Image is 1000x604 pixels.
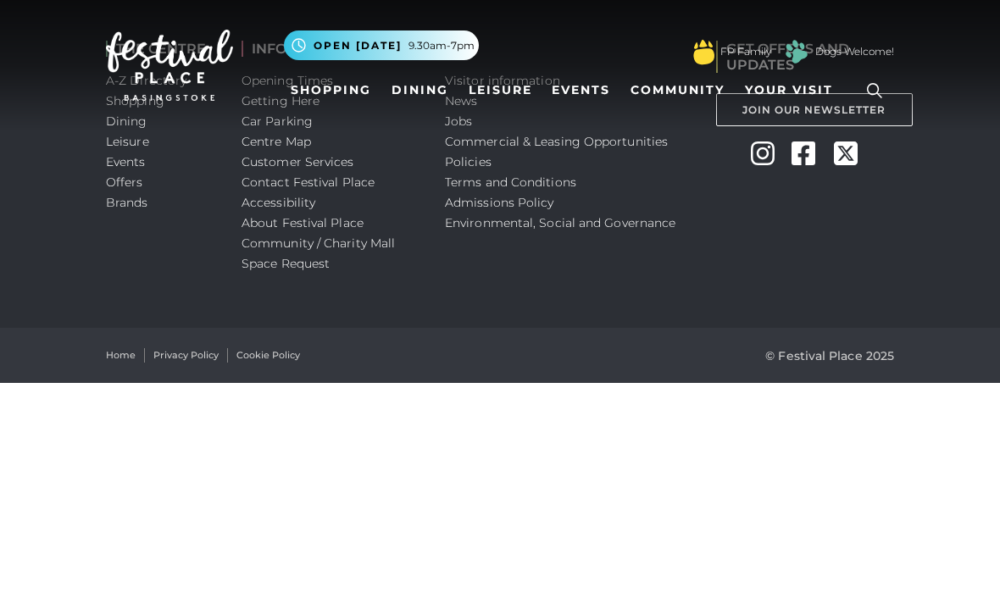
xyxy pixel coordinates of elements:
[445,175,576,190] a: Terms and Conditions
[106,134,149,149] a: Leisure
[765,346,894,366] p: © Festival Place 2025
[284,30,479,60] button: Open [DATE] 9.30am-7pm
[106,195,148,210] a: Brands
[106,30,233,101] img: Festival Place Logo
[242,154,354,169] a: Customer Services
[738,75,848,106] a: Your Visit
[745,81,833,99] span: Your Visit
[153,348,219,363] a: Privacy Policy
[284,75,378,106] a: Shopping
[236,348,300,363] a: Cookie Policy
[624,75,731,106] a: Community
[445,195,554,210] a: Admissions Policy
[445,215,675,230] a: Environmental, Social and Governance
[106,154,146,169] a: Events
[462,75,539,106] a: Leisure
[242,215,364,230] a: About Festival Place
[408,38,475,53] span: 9.30am-7pm
[242,175,375,190] a: Contact Festival Place
[242,236,395,271] a: Community / Charity Mall Space Request
[314,38,402,53] span: Open [DATE]
[106,348,136,363] a: Home
[242,134,311,149] a: Centre Map
[445,154,492,169] a: Policies
[385,75,455,106] a: Dining
[106,175,143,190] a: Offers
[720,44,771,59] a: FP Family
[242,195,315,210] a: Accessibility
[545,75,617,106] a: Events
[815,44,894,59] a: Dogs Welcome!
[445,134,668,149] a: Commercial & Leasing Opportunities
